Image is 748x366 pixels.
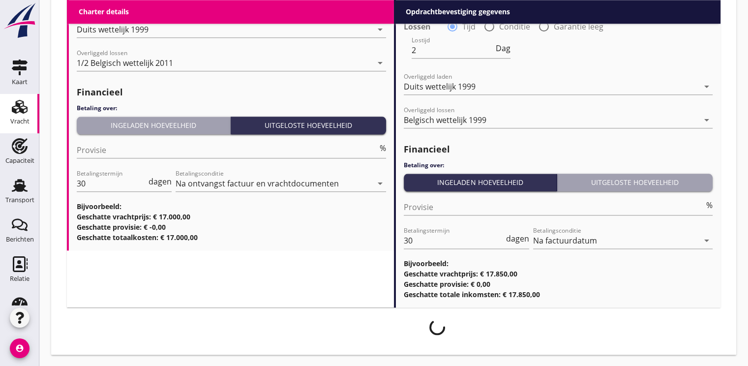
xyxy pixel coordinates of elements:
div: % [704,201,713,209]
input: Lostijd [412,42,494,58]
input: Betalingstermijn [77,176,147,191]
i: arrow_drop_down [374,57,386,69]
div: Ingeladen hoeveelheid [408,177,553,187]
input: Provisie [77,142,378,158]
div: dagen [147,178,172,185]
div: Duits wettelijk 1999 [77,25,149,34]
h3: Geschatte provisie: € -0,00 [77,222,386,232]
div: Kaart [12,79,28,85]
i: arrow_drop_down [701,81,713,92]
h4: Betaling over: [77,104,386,113]
div: Capaciteit [5,157,34,164]
h4: Betaling over: [404,161,713,170]
i: arrow_drop_down [374,178,386,189]
h3: Geschatte totale inkomsten: € 17.850,00 [404,289,713,300]
h3: Geschatte vrachtprijs: € 17.850,00 [404,269,713,279]
h3: Bijvoorbeeld: [77,201,386,212]
span: Dag [496,44,510,52]
div: Na factuurdatum [533,236,597,245]
div: Berichten [6,236,34,243]
div: Vracht [10,118,30,124]
img: logo-small.a267ee39.svg [2,2,37,39]
div: 1/2 Belgisch wettelijk 2011 [77,59,173,67]
h2: Financieel [404,143,713,156]
strong: Lossen [404,22,431,31]
div: Na ontvangst factuur en vrachtdocumenten [176,179,339,188]
i: account_circle [10,338,30,358]
h3: Geschatte vrachtprijs: € 17.000,00 [77,212,386,222]
h2: Financieel [77,86,386,99]
i: arrow_drop_down [701,114,713,126]
div: Belgisch wettelijk 1999 [404,116,486,124]
i: arrow_drop_down [701,235,713,246]
div: Ingeladen hoeveelheid [81,120,226,130]
button: Uitgeloste hoeveelheid [231,117,386,134]
label: Tijd [462,22,476,31]
input: Betalingstermijn [404,233,505,248]
button: Ingeladen hoeveelheid [77,117,231,134]
i: arrow_drop_down [374,24,386,35]
button: Uitgeloste hoeveelheid [557,174,713,191]
div: Relatie [10,275,30,282]
div: Uitgeloste hoeveelheid [561,177,709,187]
div: Transport [5,197,34,203]
button: Ingeladen hoeveelheid [404,174,558,191]
div: Duits wettelijk 1999 [404,82,476,91]
label: Conditie [499,22,530,31]
div: dagen [504,235,529,243]
input: Provisie [404,199,705,215]
label: Garantie leeg [554,22,603,31]
h3: Geschatte provisie: € 0,00 [404,279,713,289]
h3: Bijvoorbeeld: [404,258,713,269]
div: Uitgeloste hoeveelheid [235,120,382,130]
div: % [378,144,386,152]
h3: Geschatte totaalkosten: € 17.000,00 [77,232,386,243]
